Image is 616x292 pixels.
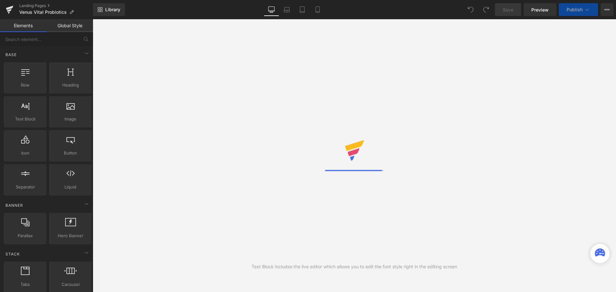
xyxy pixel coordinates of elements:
span: Carousel [51,281,90,288]
button: Publish [559,3,598,16]
a: Tablet [295,3,310,16]
span: Tabs [6,281,45,288]
span: Image [51,116,90,122]
a: Landing Pages [19,3,93,8]
span: Save [503,6,513,13]
span: Heading [51,82,90,88]
a: Mobile [310,3,325,16]
span: Base [5,52,17,58]
span: Button [51,150,90,156]
a: Preview [524,3,556,16]
span: Publish [567,7,583,12]
span: Text Block [6,116,45,122]
button: Undo [464,3,477,16]
a: Global Style [47,19,93,32]
button: More [601,3,613,16]
a: Laptop [279,3,295,16]
span: Venus Vital Probiotics [19,10,67,15]
span: Parallax [6,232,45,239]
button: Redo [480,3,492,16]
span: Icon [6,150,45,156]
span: Stack [5,251,21,257]
span: Preview [531,6,549,13]
span: Liquid [51,184,90,190]
span: Library [105,7,120,13]
a: Desktop [264,3,279,16]
span: Separator [6,184,45,190]
span: Banner [5,202,24,208]
span: Hero Banner [51,232,90,239]
div: Text Block includes the live editor which allows you to edit the font style right in the editing ... [252,263,457,270]
span: Row [6,82,45,88]
a: New Library [93,3,125,16]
